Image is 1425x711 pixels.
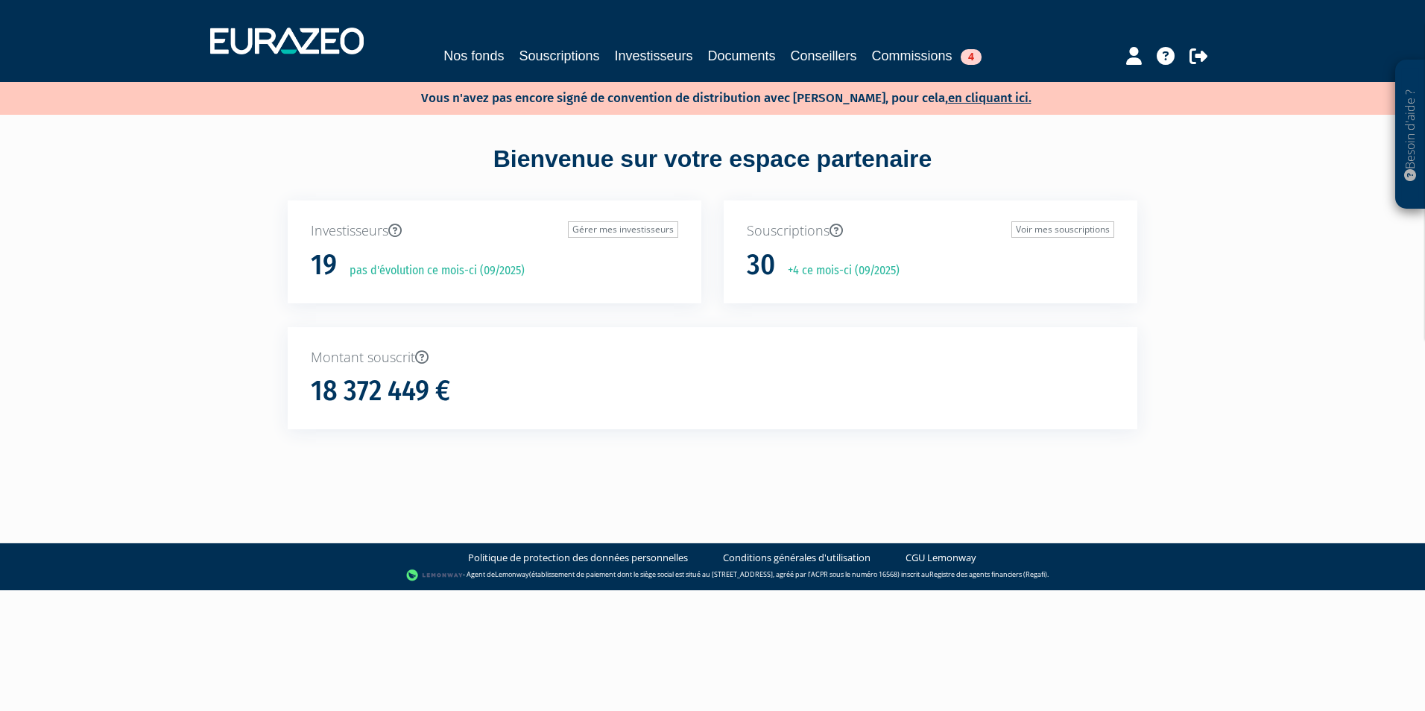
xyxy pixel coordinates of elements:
[747,250,775,281] h1: 30
[443,45,504,66] a: Nos fonds
[929,570,1047,580] a: Registre des agents financiers (Regafi)
[406,568,464,583] img: logo-lemonway.png
[311,221,678,241] p: Investisseurs
[277,142,1148,200] div: Bienvenue sur votre espace partenaire
[723,551,871,565] a: Conditions générales d'utilisation
[791,45,857,66] a: Conseillers
[1402,68,1419,202] p: Besoin d'aide ?
[468,551,688,565] a: Politique de protection des données personnelles
[614,45,692,66] a: Investisseurs
[311,348,1114,367] p: Montant souscrit
[311,376,450,407] h1: 18 372 449 €
[708,45,776,66] a: Documents
[948,90,1031,106] a: en cliquant ici.
[378,86,1031,107] p: Vous n'avez pas encore signé de convention de distribution avec [PERSON_NAME], pour cela,
[15,568,1410,583] div: - Agent de (établissement de paiement dont le siège social est situé au [STREET_ADDRESS], agréé p...
[961,49,982,65] span: 4
[519,45,599,66] a: Souscriptions
[1011,221,1114,238] a: Voir mes souscriptions
[777,262,900,279] p: +4 ce mois-ci (09/2025)
[339,262,525,279] p: pas d'évolution ce mois-ci (09/2025)
[906,551,976,565] a: CGU Lemonway
[568,221,678,238] a: Gérer mes investisseurs
[872,45,982,66] a: Commissions4
[311,250,337,281] h1: 19
[495,570,529,580] a: Lemonway
[747,221,1114,241] p: Souscriptions
[210,28,364,54] img: 1732889491-logotype_eurazeo_blanc_rvb.png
